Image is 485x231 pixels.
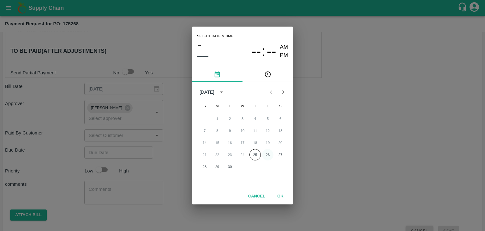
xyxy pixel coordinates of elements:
[262,149,273,160] button: 26
[224,161,236,172] button: 30
[275,149,286,160] button: 27
[199,161,210,172] button: 28
[262,100,273,112] span: Friday
[252,43,261,59] span: --
[200,89,214,96] div: [DATE]
[198,41,201,49] span: –
[249,149,261,160] button: 25
[224,100,236,112] span: Tuesday
[197,41,202,49] button: –
[197,32,233,41] span: Select date & time
[212,100,223,112] span: Monday
[280,43,288,52] button: AM
[197,49,208,62] button: ––
[277,86,289,98] button: Next month
[270,191,290,202] button: OK
[280,51,288,60] button: PM
[237,100,248,112] span: Wednesday
[261,43,265,60] span: :
[275,100,286,112] span: Saturday
[252,43,261,60] button: --
[216,87,226,97] button: calendar view is open, switch to year view
[246,191,268,202] button: Cancel
[192,67,242,82] button: pick date
[242,67,293,82] button: pick time
[267,43,276,59] span: --
[267,43,276,60] button: --
[249,100,261,112] span: Thursday
[212,161,223,172] button: 29
[199,100,210,112] span: Sunday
